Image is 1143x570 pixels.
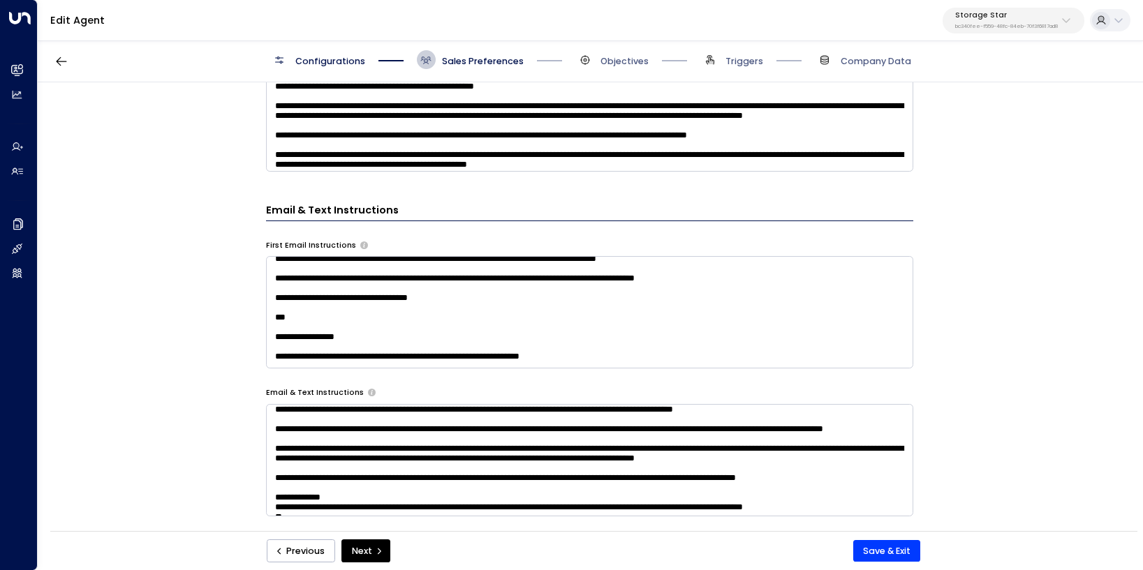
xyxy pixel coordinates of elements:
[600,55,649,68] span: Objectives
[266,387,364,398] label: Email & Text Instructions
[943,8,1084,33] button: Storage Starbc340fee-f559-48fc-84eb-70f3f6817ad8
[360,241,368,249] button: Specify instructions for the agent's first email only, such as introductory content, special offe...
[295,55,365,68] span: Configurations
[725,55,763,68] span: Triggers
[266,240,356,251] label: First Email Instructions
[955,11,1058,20] p: Storage Star
[266,203,913,221] h3: Email & Text Instructions
[368,389,376,396] button: Provide any specific instructions you want the agent to follow only when responding to leads via ...
[341,539,390,563] button: Next
[267,539,335,563] button: Previous
[442,55,524,68] span: Sales Preferences
[955,24,1058,29] p: bc340fee-f559-48fc-84eb-70f3f6817ad8
[841,55,911,68] span: Company Data
[50,13,105,27] a: Edit Agent
[853,540,921,562] button: Save & Exit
